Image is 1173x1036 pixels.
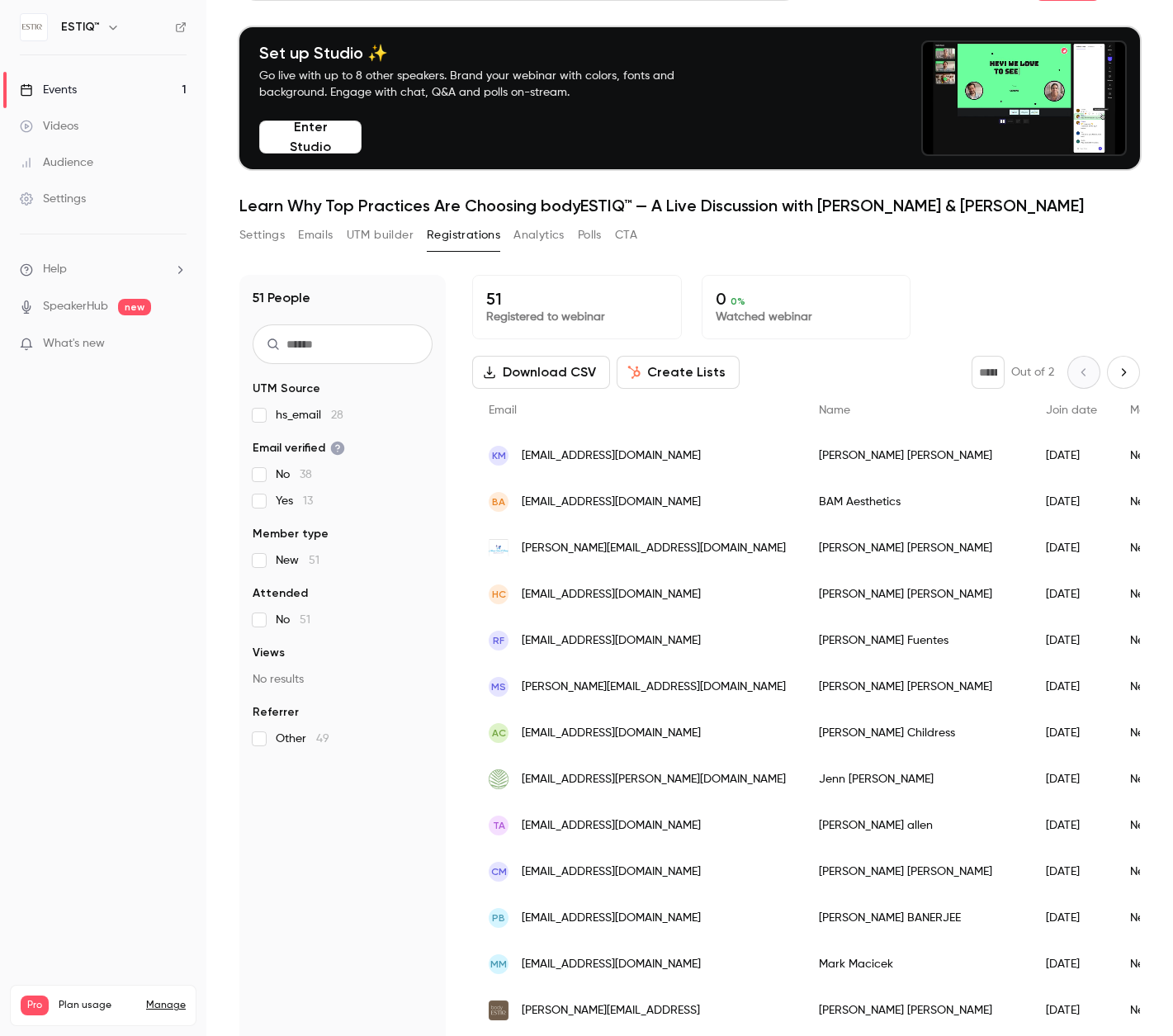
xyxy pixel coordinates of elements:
[489,1001,508,1020] img: estiq.ai
[253,645,285,661] span: Views
[716,289,897,309] p: 0
[1029,941,1114,987] div: [DATE]
[491,679,506,694] span: MS
[522,540,786,557] span: [PERSON_NAME][EMAIL_ADDRESS][DOMAIN_NAME]
[522,725,701,742] span: [EMAIL_ADDRESS][DOMAIN_NAME]
[59,999,136,1012] span: Plan usage
[522,863,701,881] span: [EMAIL_ADDRESS][DOMAIN_NAME]
[253,526,329,542] span: Member type
[802,756,1029,802] div: Jenn [PERSON_NAME]
[61,19,100,35] h6: ESTIQ™
[802,617,1029,664] div: [PERSON_NAME] Fuentes
[253,671,433,688] p: No results
[43,298,108,315] a: SpeakerHub
[253,288,310,308] h1: 51 People
[331,409,343,421] span: 28
[489,769,508,789] img: westlakefreshaesthetics.com
[276,407,343,423] span: hs_email
[522,447,701,465] span: [EMAIL_ADDRESS][DOMAIN_NAME]
[486,309,668,325] p: Registered to webinar
[1107,356,1140,389] button: Next page
[1029,895,1114,941] div: [DATE]
[802,710,1029,756] div: [PERSON_NAME] Childress
[276,612,310,628] span: No
[489,404,517,416] span: Email
[43,335,105,352] span: What's new
[253,585,308,602] span: Attended
[522,632,701,650] span: [EMAIL_ADDRESS][DOMAIN_NAME]
[522,817,701,835] span: [EMAIL_ADDRESS][DOMAIN_NAME]
[427,222,500,248] button: Registrations
[1029,849,1114,895] div: [DATE]
[347,222,414,248] button: UTM builder
[819,404,850,416] span: Name
[276,552,319,569] span: New
[20,82,77,98] div: Events
[492,911,505,925] span: PB
[802,433,1029,479] div: [PERSON_NAME] [PERSON_NAME]
[1029,617,1114,664] div: [DATE]
[239,222,285,248] button: Settings
[20,191,86,207] div: Settings
[522,956,701,973] span: [EMAIL_ADDRESS][DOMAIN_NAME]
[615,222,637,248] button: CTA
[802,941,1029,987] div: Mark Macicek
[492,726,506,740] span: AC
[20,154,93,171] div: Audience
[1029,433,1114,479] div: [DATE]
[146,999,186,1012] a: Manage
[1029,802,1114,849] div: [DATE]
[1046,404,1097,416] span: Join date
[522,771,786,788] span: [EMAIL_ADDRESS][PERSON_NAME][DOMAIN_NAME]
[253,381,320,397] span: UTM Source
[490,957,507,972] span: MM
[493,818,505,833] span: ta
[1011,364,1054,381] p: Out of 2
[21,996,49,1015] span: Pro
[802,802,1029,849] div: [PERSON_NAME] allen
[802,987,1029,1034] div: [PERSON_NAME] [PERSON_NAME]
[802,571,1029,617] div: [PERSON_NAME] [PERSON_NAME]
[309,555,319,566] span: 51
[472,356,610,389] button: Download CSV
[513,222,565,248] button: Analytics
[492,587,506,602] span: HC
[298,222,333,248] button: Emails
[253,704,299,721] span: Referrer
[522,494,701,511] span: [EMAIL_ADDRESS][DOMAIN_NAME]
[300,469,312,480] span: 38
[276,466,312,483] span: No
[1029,756,1114,802] div: [DATE]
[316,733,329,745] span: 49
[492,448,506,463] span: KM
[259,121,362,154] button: Enter Studio
[617,356,740,389] button: Create Lists
[802,479,1029,525] div: BAM Aesthetics
[303,495,313,507] span: 13
[253,440,345,457] span: Email verified
[1029,710,1114,756] div: [DATE]
[239,196,1140,215] h1: Learn Why Top Practices Are Choosing bodyESTIQ™ — A Live Discussion with [PERSON_NAME] & [PERSON_...
[20,118,78,135] div: Videos
[259,68,713,101] p: Go live with up to 8 other speakers. Brand your webinar with colors, fonts and background. Engage...
[486,289,668,309] p: 51
[522,910,701,927] span: [EMAIL_ADDRESS][DOMAIN_NAME]
[20,261,187,278] li: help-dropdown-opener
[491,864,507,879] span: CM
[492,494,505,509] span: BA
[43,261,67,278] span: Help
[578,222,602,248] button: Polls
[1029,525,1114,571] div: [DATE]
[522,679,786,696] span: [PERSON_NAME][EMAIL_ADDRESS][DOMAIN_NAME]
[276,731,329,747] span: Other
[489,538,508,558] img: aboutfaceandbodykaty.com
[522,586,701,603] span: [EMAIL_ADDRESS][DOMAIN_NAME]
[1029,664,1114,710] div: [DATE]
[1029,571,1114,617] div: [DATE]
[1029,987,1114,1034] div: [DATE]
[522,1002,700,1019] span: [PERSON_NAME][EMAIL_ADDRESS]
[253,381,433,747] section: facet-groups
[276,493,313,509] span: Yes
[21,14,47,40] img: ESTIQ™
[802,849,1029,895] div: [PERSON_NAME] [PERSON_NAME]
